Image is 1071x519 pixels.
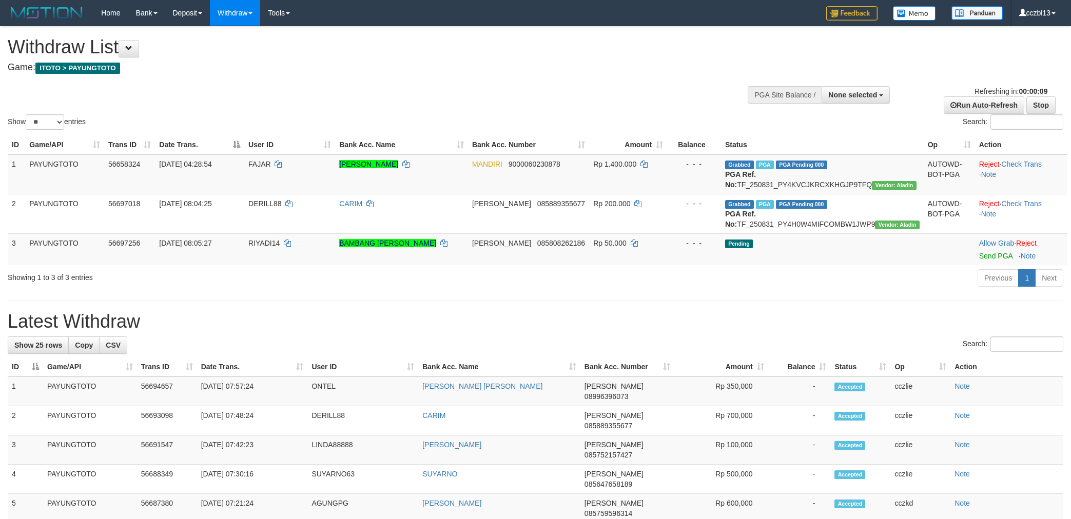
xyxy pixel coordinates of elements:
[979,160,1000,168] a: Reject
[924,194,975,233] td: AUTOWD-BOT-PGA
[197,465,308,494] td: [DATE] 07:30:16
[159,239,211,247] span: [DATE] 08:05:27
[307,357,418,376] th: User ID: activate to sort column ascending
[472,160,502,168] span: MANDIRI
[1016,239,1037,247] a: Reject
[8,336,69,354] a: Show 25 rows
[768,376,831,406] td: -
[593,160,636,168] span: Rp 1.400.000
[468,135,589,154] th: Bank Acc. Number: activate to sort column ascending
[8,376,43,406] td: 1
[537,199,585,208] span: Copy 085889355677 to clipboard
[768,465,831,494] td: -
[104,135,155,154] th: Trans ID: activate to sort column ascending
[872,181,916,190] span: Vendor URL: https://payment4.1velocity.biz
[8,406,43,435] td: 2
[43,435,137,465] td: PAYUNGTOTO
[307,435,418,465] td: LINDA88888
[585,509,632,517] span: Copy 085759596314 to clipboard
[828,91,877,99] span: None selected
[981,170,997,178] a: Note
[674,406,768,435] td: Rp 700,000
[335,135,468,154] th: Bank Acc. Name: activate to sort column ascending
[108,239,140,247] span: 56697256
[8,311,1063,332] h1: Latest Withdraw
[955,499,970,507] a: Note
[875,221,919,229] span: Vendor URL: https://payment4.1velocity.biz
[768,406,831,435] td: -
[25,233,104,265] td: PAYUNGTOTO
[25,135,104,154] th: Game/API: activate to sort column ascending
[155,135,244,154] th: Date Trans.: activate to sort column descending
[768,435,831,465] td: -
[307,376,418,406] td: ONTEL
[248,199,282,208] span: DERILL88
[975,194,1067,233] td: · ·
[979,239,1014,247] a: Allow Grab
[725,200,754,209] span: Grabbed
[137,376,197,406] td: 56694657
[422,470,457,478] a: SUYARNO
[8,268,439,283] div: Showing 1 to 3 of 3 entries
[43,406,137,435] td: PAYUNGTOTO
[963,114,1063,130] label: Search:
[197,406,308,435] td: [DATE] 07:48:24
[979,199,1000,208] a: Reject
[950,357,1063,376] th: Action
[834,500,865,508] span: Accepted
[339,160,398,168] a: [PERSON_NAME]
[8,63,704,73] h4: Game:
[890,376,950,406] td: cczlie
[981,210,997,218] a: Note
[8,154,25,194] td: 1
[975,135,1067,154] th: Action
[25,194,104,233] td: PAYUNGTOTO
[537,239,585,247] span: Copy 085808262186 to clipboard
[674,357,768,376] th: Amount: activate to sort column ascending
[418,357,580,376] th: Bank Acc. Name: activate to sort column ascending
[990,336,1063,352] input: Search:
[307,406,418,435] td: DERILL88
[978,269,1019,287] a: Previous
[756,161,774,169] span: Marked by cczlie
[159,199,211,208] span: [DATE] 08:04:25
[307,465,418,494] td: SUYARNO63
[422,411,445,420] a: CARIM
[585,441,644,449] span: [PERSON_NAME]
[955,470,970,478] a: Note
[721,154,924,194] td: TF_250831_PY4KVCJKRCXKHGJP9TFQ
[674,376,768,406] td: Rp 350,000
[893,6,936,21] img: Button%20Memo.svg
[14,341,62,349] span: Show 25 rows
[8,135,25,154] th: ID
[975,87,1047,95] span: Refreshing in:
[585,499,644,507] span: [PERSON_NAME]
[725,239,753,248] span: Pending
[8,5,86,21] img: MOTION_logo.png
[834,412,865,421] span: Accepted
[725,210,756,228] b: PGA Ref. No:
[8,194,25,233] td: 2
[8,465,43,494] td: 4
[955,411,970,420] a: Note
[975,154,1067,194] td: · ·
[776,200,827,209] span: PGA Pending
[509,160,560,168] span: Copy 9000060230878 to clipboard
[585,411,644,420] span: [PERSON_NAME]
[890,406,950,435] td: cczlie
[8,233,25,265] td: 3
[43,465,137,494] td: PAYUNGTOTO
[472,199,531,208] span: [PERSON_NAME]
[924,135,975,154] th: Op: activate to sort column ascending
[725,170,756,189] b: PGA Ref. No:
[951,6,1003,20] img: panduan.png
[339,199,362,208] a: CARIM
[944,96,1024,114] a: Run Auto-Refresh
[1021,252,1036,260] a: Note
[975,233,1067,265] td: ·
[585,470,644,478] span: [PERSON_NAME]
[671,238,717,248] div: - - -
[756,200,774,209] span: Marked by cczlie
[137,357,197,376] th: Trans ID: activate to sort column ascending
[137,435,197,465] td: 56691547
